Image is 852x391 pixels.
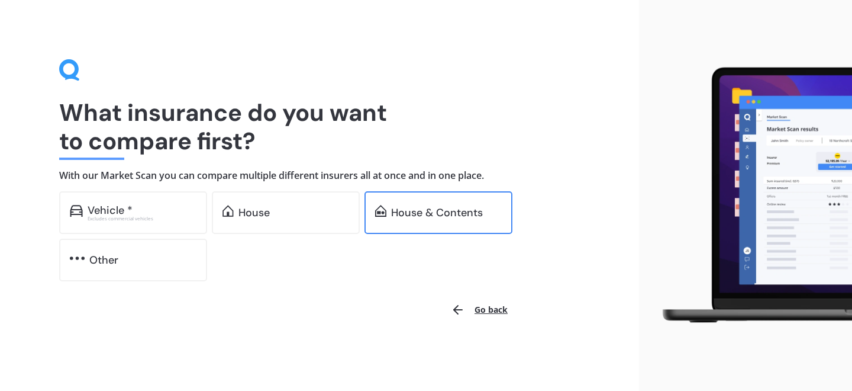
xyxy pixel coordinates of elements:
img: laptop.webp [648,62,852,329]
h4: With our Market Scan you can compare multiple different insurers all at once and in one place. [59,169,580,182]
img: home.91c183c226a05b4dc763.svg [222,205,234,217]
div: House [238,207,270,219]
div: House & Contents [391,207,483,219]
div: Excludes commercial vehicles [88,216,196,221]
h1: What insurance do you want to compare first? [59,98,580,155]
div: Vehicle * [88,204,133,216]
button: Go back [444,296,515,324]
img: other.81dba5aafe580aa69f38.svg [70,252,85,264]
img: home-and-contents.b802091223b8502ef2dd.svg [375,205,386,217]
img: car.f15378c7a67c060ca3f3.svg [70,205,83,217]
div: Other [89,254,118,266]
